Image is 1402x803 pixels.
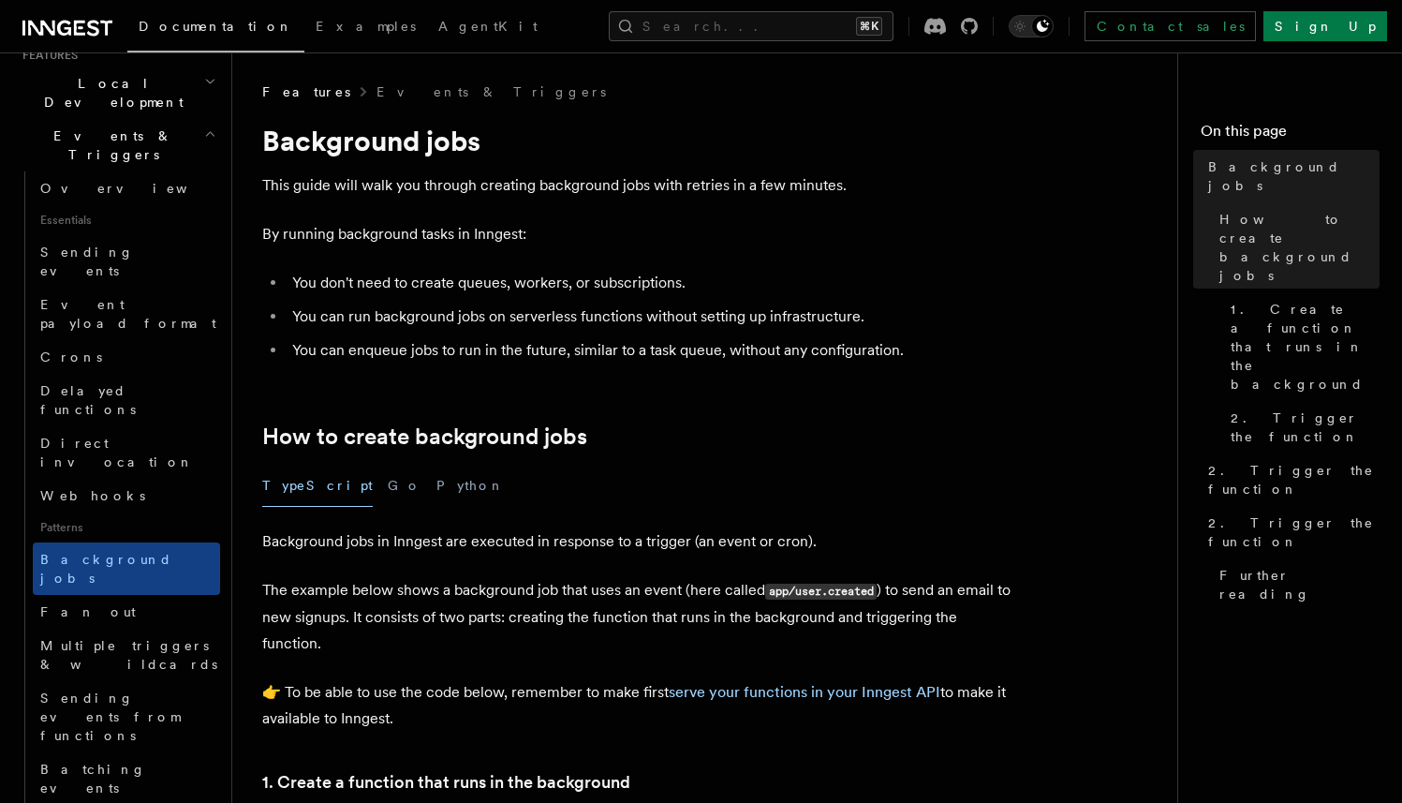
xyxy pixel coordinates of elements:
button: Local Development [15,67,220,119]
span: AgentKit [438,19,538,34]
a: Documentation [127,6,304,52]
span: Sending events from functions [40,691,180,743]
span: Essentials [33,205,220,235]
a: Sending events from functions [33,681,220,752]
a: 2. Trigger the function [1223,401,1380,454]
button: Toggle dark mode [1009,15,1054,37]
a: Contact sales [1085,11,1256,41]
span: Background jobs [1208,157,1380,195]
li: You don't need to create queues, workers, or subscriptions. [287,270,1011,296]
span: 1. Create a function that runs in the background [1231,300,1380,394]
a: Overview [33,171,220,205]
a: 2. Trigger the function [1201,454,1380,506]
span: Examples [316,19,416,34]
span: 2. Trigger the function [1208,513,1380,551]
span: Events & Triggers [15,126,204,164]
a: Sign Up [1263,11,1387,41]
span: Features [262,82,350,101]
a: Delayed functions [33,374,220,426]
a: How to create background jobs [262,424,587,450]
span: Sending events [40,245,134,278]
span: Batching events [40,762,146,796]
a: Events & Triggers [376,82,606,101]
a: Crons [33,340,220,374]
a: Event payload format [33,288,220,340]
a: Multiple triggers & wildcards [33,629,220,681]
span: Further reading [1219,566,1380,603]
span: Features [15,48,78,63]
button: TypeScript [262,465,373,507]
kbd: ⌘K [856,17,882,36]
p: By running background tasks in Inngest: [262,221,1011,247]
span: Patterns [33,513,220,543]
p: The example below shows a background job that uses an event (here called ) to send an email to ne... [262,577,1011,657]
a: AgentKit [427,6,549,51]
p: This guide will walk you through creating background jobs with retries in a few minutes. [262,172,1011,199]
button: Go [388,465,421,507]
h4: On this page [1201,120,1380,150]
a: 1. Create a function that runs in the background [262,769,630,796]
a: serve your functions in your Inngest API [669,683,940,701]
span: Background jobs [40,552,172,586]
button: Python [436,465,505,507]
a: Background jobs [33,543,220,595]
span: Documentation [139,19,293,34]
span: Crons [40,349,102,364]
span: Event payload format [40,297,216,331]
code: app/user.created [765,584,877,600]
span: How to create background jobs [1219,210,1380,285]
a: Background jobs [1201,150,1380,202]
p: 👉 To be able to use the code below, remember to make first to make it available to Inngest. [262,679,1011,732]
a: How to create background jobs [1212,202,1380,292]
a: 1. Create a function that runs in the background [1223,292,1380,401]
a: Webhooks [33,479,220,513]
a: Examples [304,6,427,51]
button: Events & Triggers [15,119,220,171]
button: Search...⌘K [609,11,893,41]
h1: Background jobs [262,124,1011,157]
span: Fan out [40,604,136,619]
span: 2. Trigger the function [1231,409,1380,446]
li: You can run background jobs on serverless functions without setting up infrastructure. [287,304,1011,330]
span: Direct invocation [40,436,194,469]
a: Further reading [1212,558,1380,611]
a: Fan out [33,595,220,629]
p: Background jobs in Inngest are executed in response to a trigger (an event or cron). [262,528,1011,555]
a: 2. Trigger the function [1201,506,1380,558]
span: Delayed functions [40,383,136,417]
span: Local Development [15,74,204,112]
span: Webhooks [40,488,145,503]
a: Direct invocation [33,426,220,479]
span: Multiple triggers & wildcards [40,638,217,672]
span: Overview [40,181,233,196]
li: You can enqueue jobs to run in the future, similar to a task queue, without any configuration. [287,337,1011,364]
a: Sending events [33,235,220,288]
span: 2. Trigger the function [1208,461,1380,498]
